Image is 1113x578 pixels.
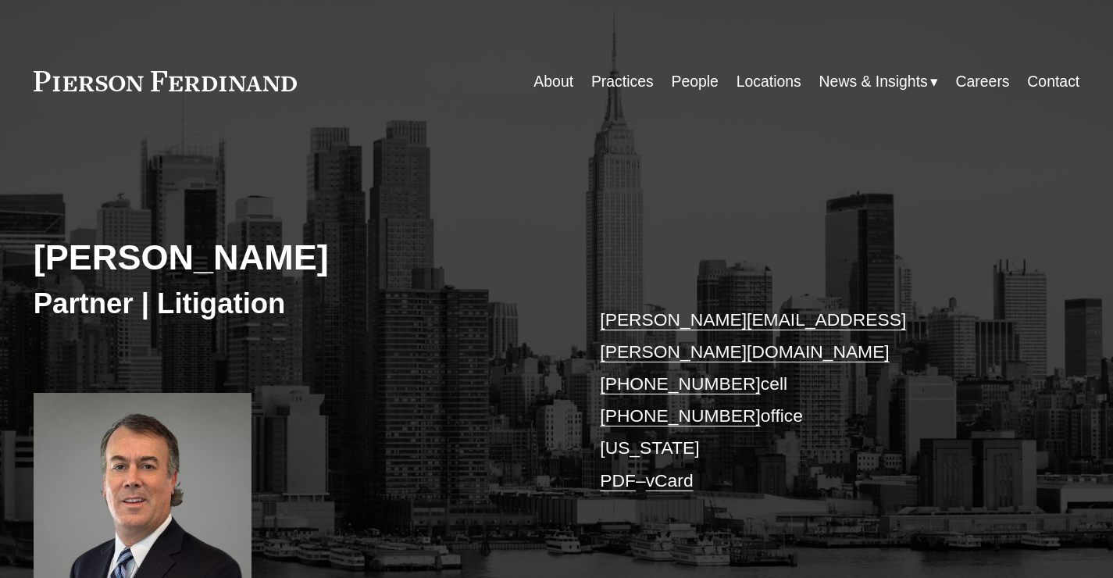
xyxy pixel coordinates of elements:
[600,373,761,394] a: [PHONE_NUMBER]
[1027,66,1079,97] a: Contact
[819,66,938,97] a: folder dropdown
[34,237,557,280] h2: [PERSON_NAME]
[600,470,636,491] a: PDF
[737,66,801,97] a: Locations
[600,304,1036,497] p: cell office [US_STATE] –
[600,309,906,362] a: [PERSON_NAME][EMAIL_ADDRESS][PERSON_NAME][DOMAIN_NAME]
[591,66,654,97] a: Practices
[646,470,694,491] a: vCard
[533,66,573,97] a: About
[671,66,718,97] a: People
[600,405,761,426] a: [PHONE_NUMBER]
[819,68,928,95] span: News & Insights
[34,286,557,321] h3: Partner | Litigation
[956,66,1010,97] a: Careers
